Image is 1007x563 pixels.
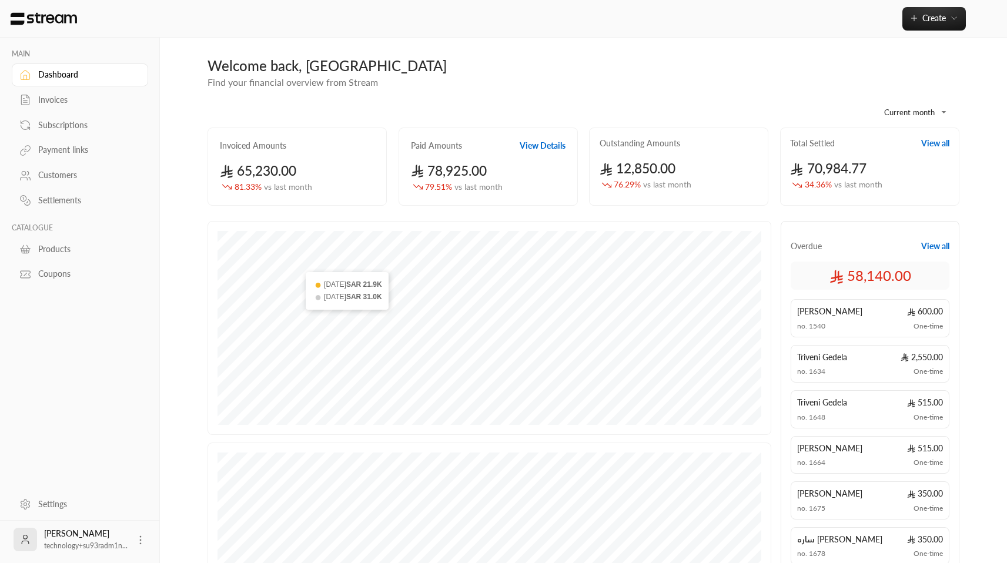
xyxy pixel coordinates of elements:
[907,306,943,317] span: 600.00
[790,160,867,176] span: 70,984.77
[38,69,133,81] div: Dashboard
[38,243,133,255] div: Products
[12,189,148,212] a: Settlements
[914,458,943,467] span: One-time
[38,498,133,510] div: Settings
[805,179,882,191] span: 34.36 %
[411,140,462,152] h2: Paid Amounts
[797,321,825,331] span: no. 1540
[907,443,943,454] span: 515.00
[914,549,943,558] span: One-time
[901,351,943,363] span: 2,550.00
[797,413,825,422] span: no. 1648
[865,97,954,128] div: Current month
[38,94,133,106] div: Invoices
[12,113,148,136] a: Subscriptions
[614,179,691,191] span: 76.29 %
[44,528,128,551] div: [PERSON_NAME]
[834,179,882,189] span: vs last month
[797,534,882,545] span: ساره [PERSON_NAME]
[12,263,148,286] a: Coupons
[208,56,959,75] div: Welcome back, [GEOGRAPHIC_DATA]
[914,321,943,331] span: One-time
[907,397,943,408] span: 515.00
[425,181,503,193] span: 79.51 %
[797,397,847,408] span: Triveni Gedela
[797,549,825,558] span: no. 1678
[411,163,487,179] span: 78,925.00
[921,138,949,149] button: View all
[914,413,943,422] span: One-time
[12,89,148,112] a: Invoices
[797,351,847,363] span: Triveni Gedela
[38,119,133,131] div: Subscriptions
[797,488,862,500] span: [PERSON_NAME]
[520,140,566,152] button: View Details
[922,13,946,23] span: Create
[220,140,286,152] h2: Invoiced Amounts
[907,488,943,500] span: 350.00
[12,164,148,187] a: Customers
[907,534,943,545] span: 350.00
[454,182,503,192] span: vs last month
[9,12,78,25] img: Logo
[38,169,133,181] div: Customers
[829,266,911,285] span: 58,140.00
[643,179,691,189] span: vs last month
[797,504,825,513] span: no. 1675
[600,138,680,149] h2: Outstanding Amounts
[12,237,148,260] a: Products
[208,76,378,88] span: Find your financial overview from Stream
[797,306,862,317] span: [PERSON_NAME]
[12,49,148,59] p: MAIN
[797,367,825,376] span: no. 1634
[38,268,133,280] div: Coupons
[791,240,822,252] span: Overdue
[220,163,296,179] span: 65,230.00
[914,504,943,513] span: One-time
[921,240,949,252] button: View all
[797,443,862,454] span: [PERSON_NAME]
[12,223,148,233] p: CATALOGUE
[12,139,148,162] a: Payment links
[44,541,128,550] span: technology+su93radm1n...
[914,367,943,376] span: One-time
[797,458,825,467] span: no. 1664
[790,138,835,149] h2: Total Settled
[38,195,133,206] div: Settlements
[235,181,312,193] span: 81.33 %
[902,7,966,31] button: Create
[600,160,676,176] span: 12,850.00
[12,63,148,86] a: Dashboard
[264,182,312,192] span: vs last month
[38,144,133,156] div: Payment links
[12,492,148,515] a: Settings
